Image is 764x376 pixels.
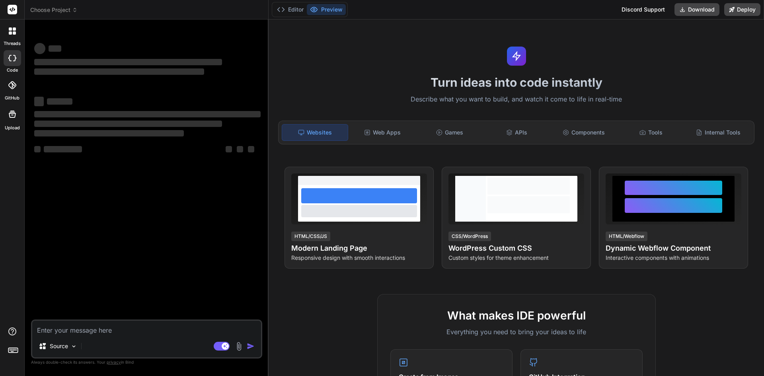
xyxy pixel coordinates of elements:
img: Pick Models [70,343,77,350]
span: ‌ [34,111,261,117]
p: Always double-check its answers. Your in Bind [31,358,262,366]
h4: Dynamic Webflow Component [606,243,741,254]
span: ‌ [226,146,232,152]
button: Editor [274,4,307,15]
span: ‌ [34,97,44,106]
span: ‌ [49,45,61,52]
div: Internal Tools [685,124,751,141]
div: Components [551,124,617,141]
label: threads [4,40,21,47]
img: attachment [234,342,244,351]
div: Web Apps [350,124,415,141]
p: Custom styles for theme enhancement [448,254,584,262]
p: Describe what you want to build, and watch it come to life in real-time [273,94,759,105]
span: ‌ [237,146,243,152]
p: Interactive components with animations [606,254,741,262]
label: Upload [5,125,20,131]
p: Everything you need to bring your ideas to life [390,327,643,337]
span: ‌ [248,146,254,152]
span: ‌ [47,98,72,105]
div: Discord Support [617,3,670,16]
span: ‌ [34,121,222,127]
label: GitHub [5,95,19,101]
h4: Modern Landing Page [291,243,427,254]
span: ‌ [34,59,222,65]
label: code [7,67,18,74]
img: icon [247,342,255,350]
span: ‌ [34,43,45,54]
button: Deploy [724,3,760,16]
span: Choose Project [30,6,78,14]
div: Websites [282,124,348,141]
h1: Turn ideas into code instantly [273,75,759,90]
button: Download [674,3,719,16]
button: Preview [307,4,346,15]
div: HTML/CSS/JS [291,232,330,241]
span: privacy [107,360,121,364]
span: ‌ [34,130,184,136]
h4: WordPress Custom CSS [448,243,584,254]
p: Responsive design with smooth interactions [291,254,427,262]
div: Games [417,124,483,141]
div: Tools [618,124,684,141]
div: CSS/WordPress [448,232,491,241]
p: Source [50,342,68,350]
span: ‌ [44,146,82,152]
div: HTML/Webflow [606,232,647,241]
span: ‌ [34,146,41,152]
span: ‌ [34,68,204,75]
div: APIs [484,124,550,141]
h2: What makes IDE powerful [390,307,643,324]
